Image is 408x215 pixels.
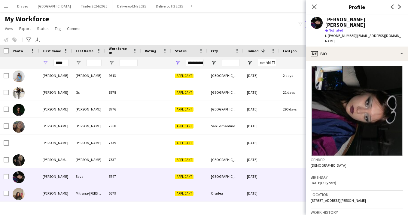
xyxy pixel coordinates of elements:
input: Joined Filter Input [258,59,276,66]
a: View [2,25,16,32]
input: City Filter Input [222,59,240,66]
div: 5747 [105,168,141,185]
span: Not rated [329,28,343,32]
span: Applicant [175,158,193,162]
div: [PERSON_NAME] [72,135,105,151]
div: [PERSON_NAME] [39,101,72,117]
div: [PERSON_NAME] [72,151,105,168]
button: Open Filter Menu [43,60,48,65]
span: Workforce ID [109,46,130,55]
div: [PERSON_NAME] [PERSON_NAME] [39,151,72,168]
button: Everyone9,740 [305,21,335,28]
div: [DATE] [243,67,279,84]
div: Oradea [207,185,243,201]
div: [DATE] [243,135,279,151]
img: Mariana Rodríguez [13,121,25,133]
button: Open Filter Menu [109,60,114,65]
input: Last Name Filter Input [87,59,102,66]
h3: Profile [306,3,408,11]
span: Applicant [175,90,193,95]
img: Maria Simona Papp [13,154,25,166]
img: Crew avatar or photo [311,66,403,156]
span: City [211,49,218,53]
div: [PERSON_NAME] [72,118,105,134]
div: 8776 [105,101,141,117]
span: Applicant [175,124,193,129]
button: [GEOGRAPHIC_DATA] [33,0,76,12]
span: t. [PHONE_NUMBER] [325,33,356,38]
app-action-btn: Export XLSX [34,36,41,44]
span: View [5,26,13,31]
div: Mitrana-[PERSON_NAME] [72,185,105,201]
div: 7739 [105,135,141,151]
span: Photo [13,49,23,53]
span: Last Name [76,49,93,53]
span: | [EMAIL_ADDRESS][DOMAIN_NAME] [325,33,401,43]
a: Export [17,25,33,32]
div: [DATE] [243,168,279,185]
div: [PERSON_NAME] [PERSON_NAME] [325,17,403,28]
div: [GEOGRAPHIC_DATA][PERSON_NAME] [207,168,243,185]
span: Joined [247,49,259,53]
button: Deliveroo H2 2025 [151,0,188,12]
div: 9613 [105,67,141,84]
button: Tinder 2024/2025 [76,0,112,12]
h3: Location [311,192,403,197]
div: 7337 [105,151,141,168]
div: Gs [72,84,105,101]
a: Comms [65,25,83,32]
h3: Work history [311,210,403,215]
input: Workforce ID Filter Input [120,59,138,66]
span: Applicant [175,191,193,196]
div: [PERSON_NAME] [39,118,72,134]
span: Rating [145,49,156,53]
span: Comms [67,26,81,31]
div: [DATE] [243,185,279,201]
img: Maria Denisa Sava [13,171,25,183]
div: [PERSON_NAME] [39,135,72,151]
div: [DATE] [243,84,279,101]
div: [DATE] [243,118,279,134]
div: 7968 [105,118,141,134]
span: First Name [43,49,61,53]
span: Applicant [175,107,193,112]
img: Maria Ubhi [13,70,25,82]
div: [PERSON_NAME] [39,168,72,185]
div: [PERSON_NAME] [39,84,72,101]
div: [DATE] [243,151,279,168]
div: [PERSON_NAME] [72,101,105,117]
button: Open Filter Menu [175,60,180,65]
span: [DEMOGRAPHIC_DATA] [311,163,346,168]
span: [STREET_ADDRESS][PERSON_NAME] [311,198,366,203]
div: [PERSON_NAME] [72,67,105,84]
h3: Gender [311,157,403,162]
div: [GEOGRAPHIC_DATA] [207,84,243,101]
button: Open Filter Menu [247,60,252,65]
span: [DATE] (21 years) [311,180,336,185]
a: Status [35,25,51,32]
span: Export [19,26,31,31]
div: [PERSON_NAME] [39,185,72,201]
button: Diageo [12,0,33,12]
div: San Bernardino Tlaxcalancingo [207,118,243,134]
div: 5579 [105,185,141,201]
button: Open Filter Menu [211,60,216,65]
div: 290 days [279,101,315,117]
button: Open Filter Menu [76,60,81,65]
div: [GEOGRAPHIC_DATA] [207,101,243,117]
input: First Name Filter Input [53,59,69,66]
h3: Birthday [311,174,403,180]
button: Deliveroo EMs 2025 [112,0,151,12]
div: 8978 [105,84,141,101]
a: Tag [52,25,63,32]
app-action-btn: Advanced filters [25,36,32,44]
div: [DATE] [243,101,279,117]
div: [GEOGRAPHIC_DATA] [207,151,243,168]
span: Tag [55,26,61,31]
div: 2 days [279,67,315,84]
span: Status [37,26,49,31]
span: Status [175,49,187,53]
img: Maria Raphael [13,104,25,116]
img: Adela-Maria Mitrana-Zetocha [13,188,25,200]
div: 21 days [279,84,315,101]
